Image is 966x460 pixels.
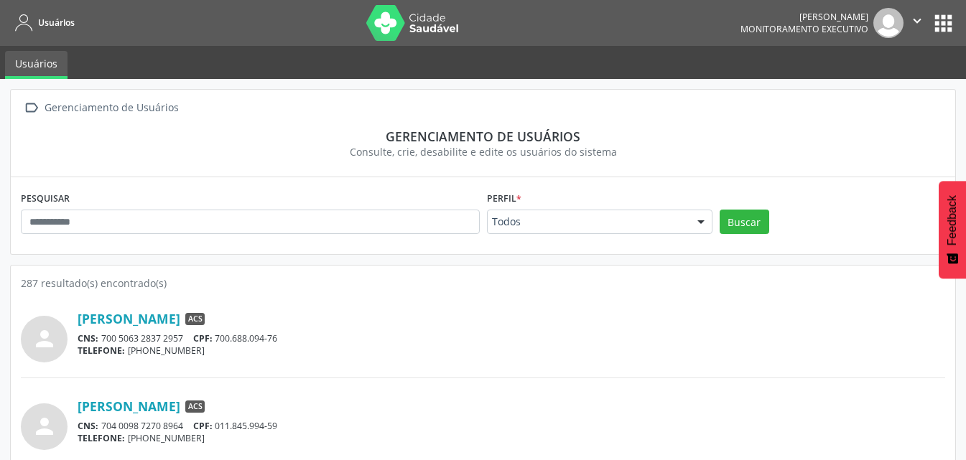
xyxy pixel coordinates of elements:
a: Usuários [5,51,68,79]
button: Buscar [720,210,769,234]
div: [PERSON_NAME] [740,11,868,23]
a: [PERSON_NAME] [78,311,180,327]
div: Consulte, crie, desabilite e edite os usuários do sistema [31,144,935,159]
span: CPF: [193,420,213,432]
label: PESQUISAR [21,187,70,210]
span: ACS [185,313,205,326]
div: [PHONE_NUMBER] [78,432,945,444]
span: Usuários [38,17,75,29]
span: CNS: [78,332,98,344]
span: CNS: [78,420,98,432]
a:  Gerenciamento de Usuários [21,98,181,118]
i:  [909,13,925,29]
i: person [32,413,57,439]
div: [PHONE_NUMBER] [78,344,945,357]
span: TELEFONE: [78,432,125,444]
span: CPF: [193,332,213,344]
div: 700 5063 2837 2957 700.688.094-76 [78,332,945,344]
div: 287 resultado(s) encontrado(s) [21,276,945,291]
i:  [21,98,42,118]
div: Gerenciamento de Usuários [42,98,181,118]
label: Perfil [487,187,521,210]
a: [PERSON_NAME] [78,398,180,414]
i: person [32,326,57,352]
span: Todos [492,215,683,229]
span: ACS [185,400,205,413]
a: Usuários [10,11,75,34]
span: Feedback [946,195,959,245]
div: Gerenciamento de usuários [31,128,935,144]
img: img [873,8,904,38]
span: TELEFONE: [78,344,125,357]
span: Monitoramento Executivo [740,23,868,35]
button: apps [931,11,956,36]
button:  [904,8,931,38]
button: Feedback - Mostrar pesquisa [939,181,966,278]
div: 704 0098 7270 8964 011.845.994-59 [78,420,945,432]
